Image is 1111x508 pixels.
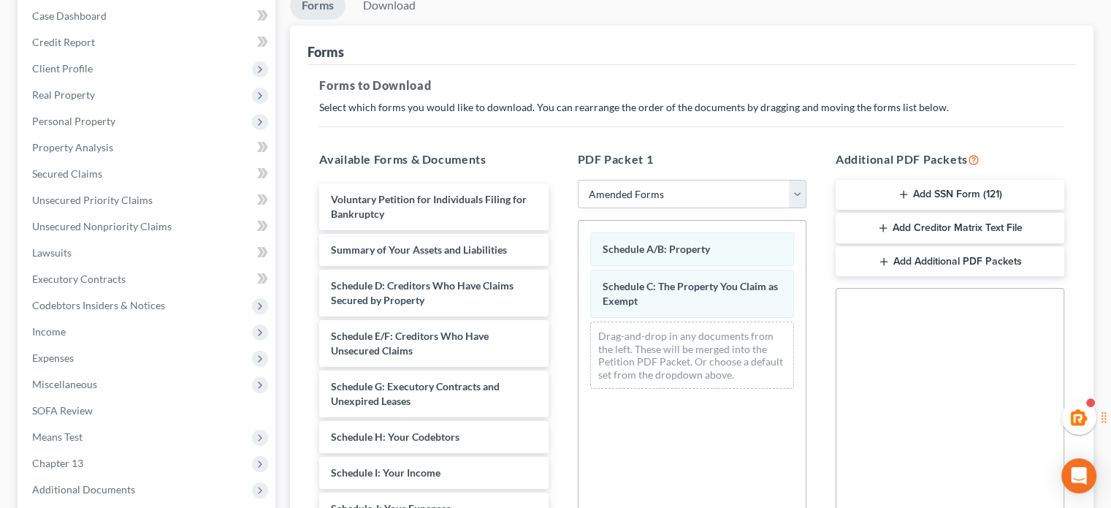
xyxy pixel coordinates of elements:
span: Expenses [32,352,74,364]
p: Select which forms you would like to download. You can rearrange the order of the documents by dr... [319,100,1064,115]
span: Executory Contracts [32,273,126,285]
span: Client Profile [32,62,93,75]
span: Schedule I: Your Income [331,466,440,479]
span: Miscellaneous [32,378,97,390]
a: Unsecured Priority Claims [20,187,275,213]
button: Add Creditor Matrix Text File [836,213,1064,243]
span: Lawsuits [32,246,72,259]
span: SOFA Review [32,404,93,417]
a: Unsecured Nonpriority Claims [20,213,275,240]
a: SOFA Review [20,398,275,424]
span: Secured Claims [32,167,102,180]
span: Income [32,325,66,338]
a: Credit Report [20,29,275,56]
span: Unsecured Nonpriority Claims [32,220,172,232]
div: Drag-and-drop in any documents from the left. These will be merged into the Petition PDF Packet. ... [590,322,794,389]
a: Executory Contracts [20,266,275,292]
span: Voluntary Petition for Individuals Filing for Bankruptcy [331,193,527,220]
h5: Available Forms & Documents [319,151,548,168]
span: Summary of Your Assets and Liabilities [331,243,507,256]
span: Means Test [32,431,83,443]
span: Schedule G: Executory Contracts and Unexpired Leases [331,380,500,407]
span: Additional Documents [32,483,135,496]
span: Codebtors Insiders & Notices [32,299,165,311]
span: Property Analysis [32,141,113,153]
div: Forms [308,43,344,61]
span: Personal Property [32,115,115,127]
span: Schedule D: Creditors Who Have Claims Secured by Property [331,279,513,306]
span: Schedule C: The Property You Claim as Exempt [603,280,778,307]
span: Real Property [32,88,95,101]
span: Case Dashboard [32,10,107,22]
a: Property Analysis [20,134,275,161]
span: Schedule E/F: Creditors Who Have Unsecured Claims [331,330,489,357]
h5: Additional PDF Packets [836,151,1064,168]
a: Secured Claims [20,161,275,187]
span: Chapter 13 [32,457,83,469]
span: Unsecured Priority Claims [32,194,153,206]
h5: Forms to Download [319,77,1064,94]
span: Credit Report [32,36,95,48]
button: Add Additional PDF Packets [836,246,1064,277]
h5: PDF Packet 1 [578,151,806,168]
a: Lawsuits [20,240,275,266]
button: Add SSN Form (121) [836,180,1064,211]
div: Open Intercom Messenger [1061,458,1096,493]
a: Case Dashboard [20,3,275,29]
span: Schedule A/B: Property [603,243,710,255]
span: Schedule H: Your Codebtors [331,431,459,443]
